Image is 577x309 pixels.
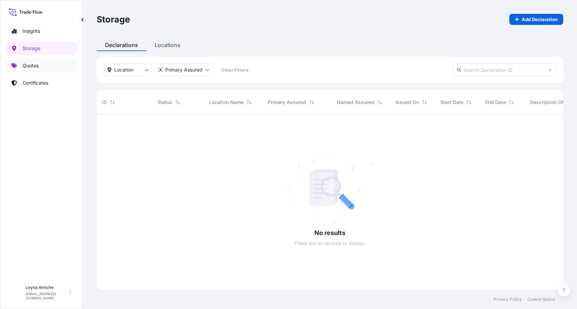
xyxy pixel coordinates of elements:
[307,98,316,106] button: Sort
[6,41,77,55] a: Storage
[174,98,182,106] button: Sort
[215,64,254,75] button: Clear Filters
[22,28,40,35] p: Insights
[420,98,429,106] button: Sort
[485,99,506,106] span: End Date
[155,64,213,76] button: distributor Filter options
[22,79,48,86] p: Certificates
[102,99,107,106] span: ID
[268,99,306,106] span: Primary Assured
[6,24,77,38] a: Insights
[375,98,384,106] button: Sort
[337,99,374,106] span: Named Assured
[26,292,68,300] p: [EMAIL_ADDRESS][DOMAIN_NAME]
[465,98,473,106] button: Sort
[14,289,18,296] span: L
[22,45,40,52] p: Storage
[493,297,522,302] a: Privacy Policy
[522,16,558,23] p: Add Declaration
[97,39,146,51] div: Declarations
[22,62,39,69] p: Quotes
[209,99,244,106] span: Location Name
[527,297,555,302] a: Cookie Notice
[157,99,172,106] span: Status
[6,59,77,73] a: Quotes
[146,39,189,51] div: Locations
[245,98,253,106] button: Sort
[6,76,77,90] a: Certificates
[509,14,563,25] a: Add Declaration
[108,98,117,106] button: Sort
[26,285,68,290] p: Leyna Amiche
[165,66,203,73] p: Primary Assured
[453,64,556,76] input: Search Declaration ID
[440,99,463,106] span: Start Date
[221,66,248,73] p: Clear Filters
[104,64,152,76] button: location Filter options
[97,14,130,25] p: Storage
[395,99,419,106] span: Issued On
[507,98,516,106] button: Sort
[114,66,134,73] p: Location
